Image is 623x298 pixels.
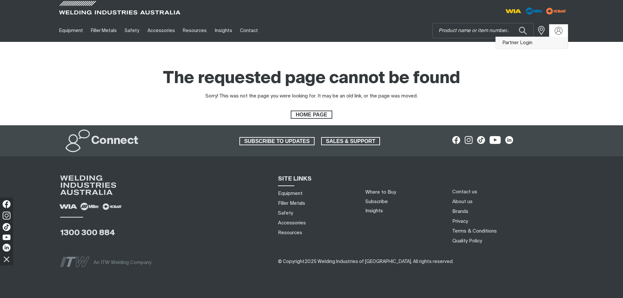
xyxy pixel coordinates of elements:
a: Where to Buy [365,190,396,195]
nav: Sitemap [276,188,357,237]
a: Insights [365,208,383,213]
img: hide socials [1,254,12,265]
h2: Connect [91,134,138,148]
a: Quality Policy [452,237,482,244]
a: Contact [236,19,262,42]
img: YouTube [3,235,10,240]
a: About us [452,198,473,205]
a: SUBSCRIBE TO UPDATES [239,137,315,146]
img: TikTok [3,223,10,231]
button: Search products [512,23,534,38]
span: SITE LINKS [278,176,312,182]
a: Contact us [452,188,477,195]
a: Resources [179,19,211,42]
a: Brands [452,208,468,215]
a: SALES & SUPPORT [321,137,380,146]
span: An ITW Welding Company [94,260,151,265]
img: Instagram [3,212,10,219]
a: Subscribe [365,199,388,204]
a: 1300 300 884 [60,229,115,237]
a: Safety [278,210,293,217]
span: SALES & SUPPORT [322,137,380,146]
nav: Footer [450,187,575,246]
nav: Main [55,19,440,42]
a: Filler Metals [87,19,121,42]
a: Equipment [55,19,87,42]
a: Resources [278,229,302,236]
a: HOME PAGE [291,111,332,119]
a: Filler Metals [278,200,305,207]
span: ​​​​​​​​​​​​​​​​​​ ​​​​​​ [278,259,454,264]
a: Terms & Conditions [452,228,497,235]
a: Partner Login [496,37,568,49]
h1: The requested page cannot be found [163,68,460,89]
a: Accessories [144,19,179,42]
span: HOME PAGE [291,111,331,119]
input: Product name or item number... [433,23,533,38]
a: Privacy [452,218,468,225]
span: SUBSCRIBE TO UPDATES [240,137,314,146]
div: Sorry! This was not the page you were looking for. It may be an old link, or the page was moved. [205,93,418,100]
a: Safety [121,19,143,42]
a: Accessories [278,219,306,226]
a: Insights [211,19,236,42]
a: Equipment [278,190,303,197]
img: LinkedIn [3,244,10,252]
span: © Copyright 2025 Welding Industries of [GEOGRAPHIC_DATA] . All rights reserved. [278,259,454,264]
img: miller [544,6,568,16]
img: Facebook [3,200,10,208]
